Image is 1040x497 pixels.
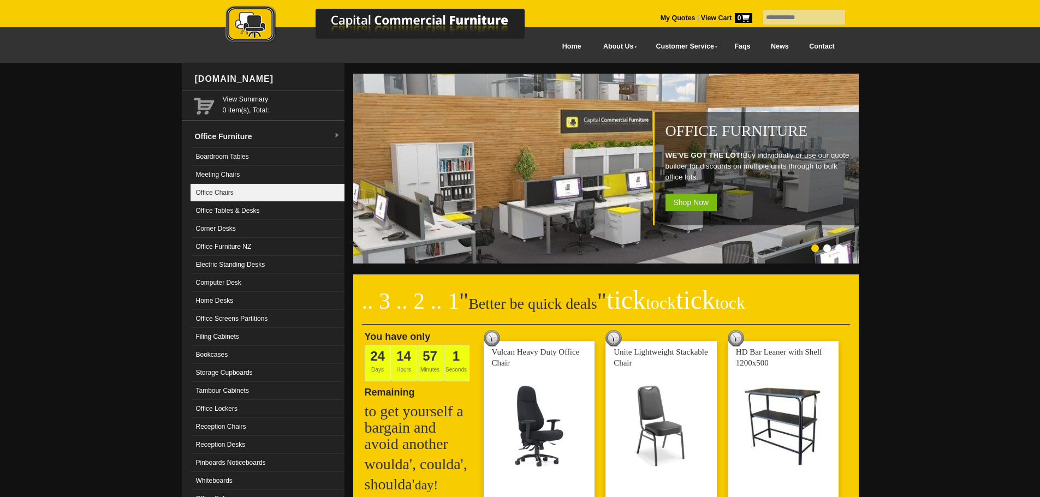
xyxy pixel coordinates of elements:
div: [DOMAIN_NAME] [191,63,344,95]
a: Home Desks [191,292,344,310]
span: tock [646,293,676,313]
strong: WE'VE GOT THE LOT! [665,151,743,159]
span: day! [415,478,438,492]
a: Whiteboards [191,472,344,490]
a: Office Lockers [191,400,344,418]
span: Seconds [443,345,470,381]
span: tock [715,293,745,313]
img: tick tock deal clock [605,330,622,346]
img: dropdown [334,133,340,139]
a: View Summary [223,94,340,105]
li: Page dot 2 [823,244,831,252]
a: Office Chairs [191,184,344,202]
a: Tambour Cabinets [191,382,344,400]
img: tick tock deal clock [728,330,744,346]
a: Contact [799,34,845,59]
li: Page dot 3 [835,244,843,252]
img: Capital Commercial Furniture Logo [195,5,578,45]
span: You have only [365,331,431,342]
a: Office Furnituredropdown [191,125,344,148]
span: 24 [370,349,385,363]
a: Capital Commercial Furniture Logo [195,5,578,49]
h2: to get yourself a bargain and avoid another [365,403,474,452]
a: Customer Service [644,34,724,59]
span: 1 [453,349,460,363]
a: Office Screens Partitions [191,310,344,328]
h2: shoulda' [365,476,474,493]
a: Reception Chairs [191,418,344,436]
img: Office Furniture [353,74,861,264]
span: Days [365,345,391,381]
li: Page dot 1 [811,244,819,252]
h2: woulda', coulda', [365,456,474,472]
a: Electric Standing Desks [191,256,344,274]
strong: View Cart [701,14,752,22]
h1: Office Furniture [665,123,853,139]
span: .. 3 .. 2 .. 1 [362,289,460,314]
span: " [597,289,745,314]
a: About Us [591,34,644,59]
span: Shop Now [665,194,717,211]
span: 0 item(s), Total: [223,94,340,114]
h2: Better be quick deals [362,292,850,325]
img: tick tock deal clock [484,330,500,346]
a: Corner Desks [191,220,344,238]
a: News [760,34,799,59]
a: Office Furniture WE'VE GOT THE LOT!Buy individually or use our quote builder for discounts on mul... [353,258,861,265]
a: Meeting Chairs [191,166,344,184]
span: tick tick [607,285,745,314]
a: Filing Cabinets [191,328,344,346]
a: View Cart0 [699,14,752,22]
a: Office Tables & Desks [191,202,344,220]
span: 57 [423,349,437,363]
a: Bookcases [191,346,344,364]
a: Computer Desk [191,274,344,292]
a: Reception Desks [191,436,344,454]
a: Faqs [724,34,761,59]
a: Office Furniture NZ [191,238,344,256]
a: My Quotes [661,14,696,22]
p: Buy individually or use our quote builder for discounts on multiple units through to bulk office ... [665,150,853,183]
a: Pinboards Noticeboards [191,454,344,472]
span: 0 [735,13,752,23]
span: Remaining [365,382,415,398]
a: Storage Cupboards [191,364,344,382]
span: Hours [391,345,417,381]
a: Boardroom Tables [191,148,344,166]
span: " [459,289,468,314]
span: Minutes [417,345,443,381]
span: 14 [396,349,411,363]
